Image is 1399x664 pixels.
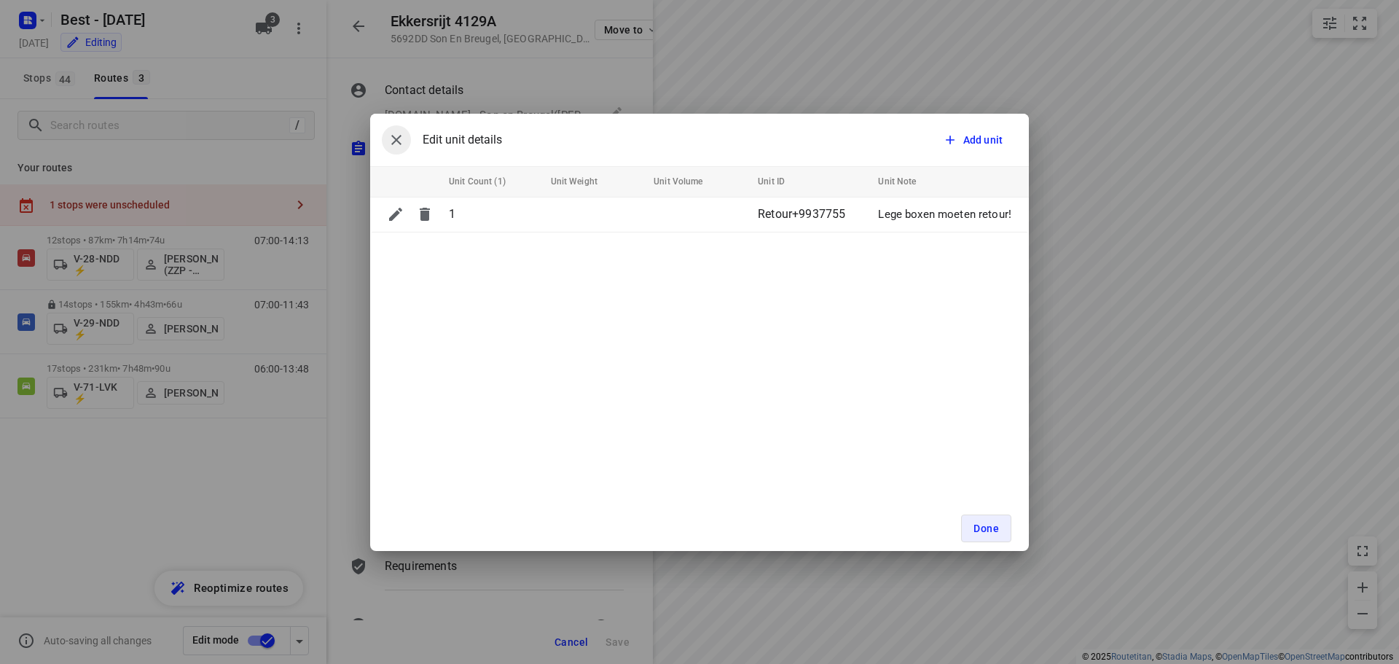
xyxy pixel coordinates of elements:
[382,125,502,155] div: Edit unit details
[963,133,1003,147] span: Add unit
[410,200,439,229] button: Delete
[381,200,410,229] button: Edit
[973,523,999,534] span: Done
[551,173,616,190] span: Unit Weight
[654,173,721,190] span: Unit Volume
[878,206,1011,223] p: Lege boxen moeten retour!
[961,515,1011,542] button: Done
[449,173,525,190] span: Unit Count (1)
[937,127,1011,153] button: Add unit
[758,173,804,190] span: Unit ID
[878,173,935,190] span: Unit Note
[752,197,872,232] td: Retour+9937755
[443,197,545,232] td: 1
